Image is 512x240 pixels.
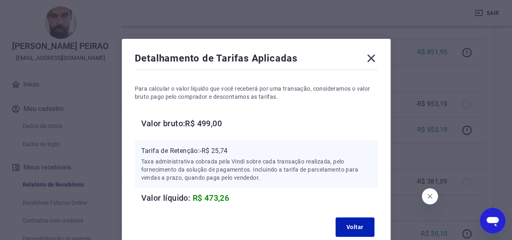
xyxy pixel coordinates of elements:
iframe: Botão para abrir a janela de mensagens [480,208,506,234]
span: R$ 473,26 [193,193,229,203]
h6: Valor líquido: [141,191,378,204]
button: Voltar [336,217,374,237]
p: Tarifa de Retenção: -R$ 25,74 [141,146,371,156]
p: Taxa administrativa cobrada pela Vindi sobre cada transação realizada, pelo fornecimento da soluç... [141,157,371,182]
span: Olá! Precisa de ajuda? [5,6,68,12]
h6: Valor bruto: R$ 499,00 [141,117,378,130]
p: Para calcular o valor líquido que você receberá por uma transação, consideramos o valor bruto pag... [135,85,378,101]
iframe: Fechar mensagem [422,188,438,204]
div: Detalhamento de Tarifas Aplicadas [135,52,378,68]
